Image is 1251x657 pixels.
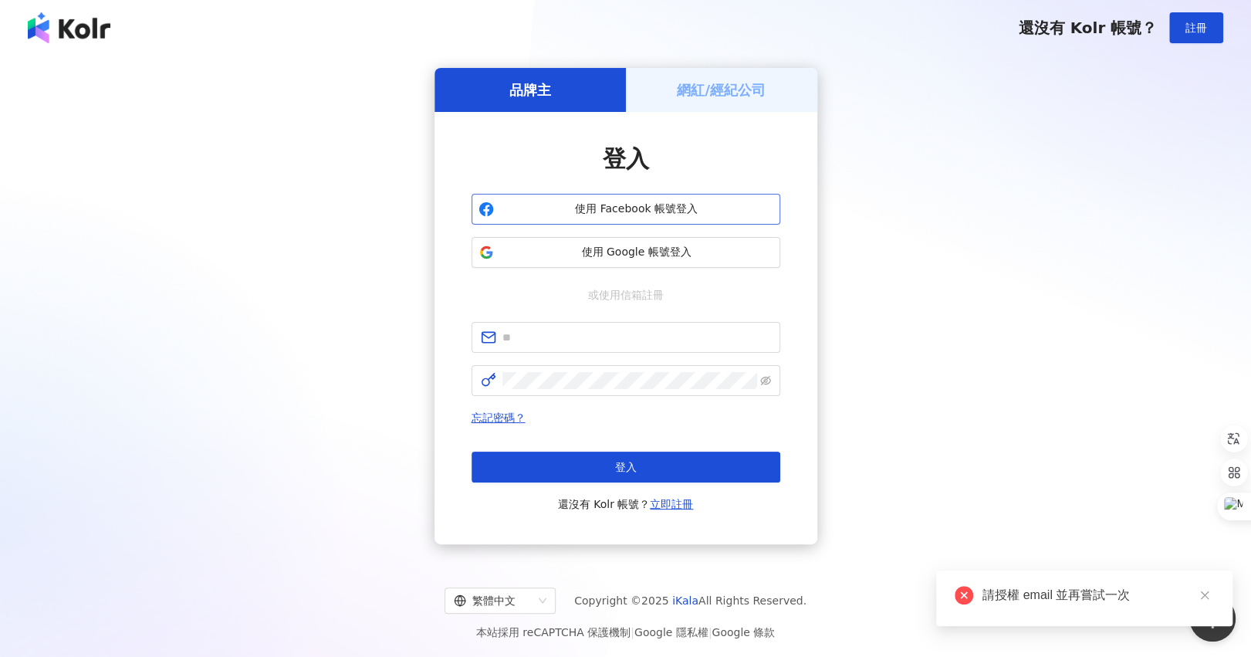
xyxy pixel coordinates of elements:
span: 還沒有 Kolr 帳號？ [558,495,694,513]
a: iKala [672,594,698,607]
span: 還沒有 Kolr 帳號？ [1018,19,1157,37]
div: 繁體中文 [454,588,533,613]
a: 立即註冊 [650,498,693,510]
h5: 品牌主 [509,80,551,100]
span: 使用 Google 帳號登入 [500,245,773,260]
span: | [631,626,634,638]
span: close [1199,590,1210,601]
span: Copyright © 2025 All Rights Reserved. [574,591,806,610]
a: Google 條款 [712,626,775,638]
span: 使用 Facebook 帳號登入 [500,202,773,217]
h5: 網紅/經紀公司 [677,80,766,100]
button: 註冊 [1169,12,1223,43]
span: 登入 [603,145,649,172]
a: 忘記密碼？ [472,411,526,424]
span: close-circle [955,586,973,605]
a: Google 隱私權 [634,626,708,638]
span: 註冊 [1185,22,1207,34]
button: 登入 [472,452,780,483]
span: 登入 [615,461,637,473]
button: 使用 Google 帳號登入 [472,237,780,268]
span: eye-invisible [760,375,771,386]
span: 本站採用 reCAPTCHA 保護機制 [476,623,775,642]
span: 或使用信箱註冊 [577,286,675,303]
span: | [708,626,712,638]
button: 使用 Facebook 帳號登入 [472,194,780,225]
div: 請授權 email 並再嘗試一次 [982,586,1214,605]
img: logo [28,12,110,43]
